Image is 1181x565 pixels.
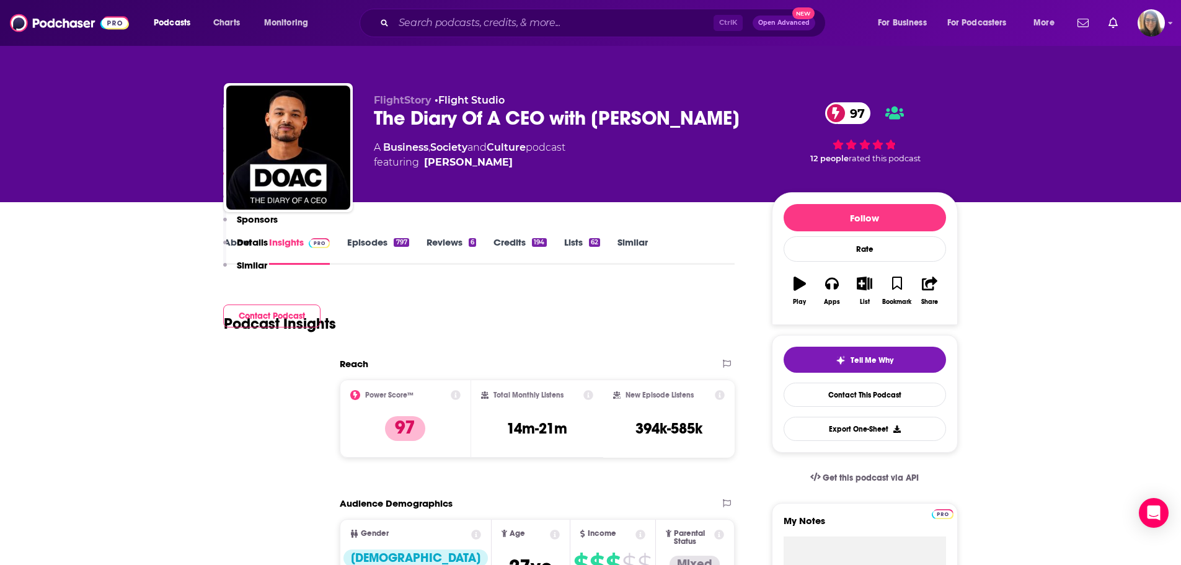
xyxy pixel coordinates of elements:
[838,102,871,124] span: 97
[374,155,565,170] span: featuring
[435,94,505,106] span: •
[385,416,425,441] p: 97
[589,238,600,247] div: 62
[1139,498,1169,528] div: Open Intercom Messenger
[849,154,921,163] span: rated this podcast
[424,155,513,170] a: Steven Bartlett
[626,391,694,399] h2: New Episode Listens
[374,94,431,106] span: FlightStory
[784,204,946,231] button: Follow
[226,86,350,210] img: The Diary Of A CEO with Steven Bartlett
[1138,9,1165,37] span: Logged in as akolesnik
[371,9,838,37] div: Search podcasts, credits, & more...
[1025,13,1070,33] button: open menu
[714,15,743,31] span: Ctrl K
[237,259,267,271] p: Similar
[394,13,714,33] input: Search podcasts, credits, & more...
[532,238,546,247] div: 194
[205,13,247,33] a: Charts
[913,269,945,313] button: Share
[753,16,815,30] button: Open AdvancedNew
[493,391,564,399] h2: Total Monthly Listens
[1138,9,1165,37] button: Show profile menu
[921,298,938,306] div: Share
[255,13,324,33] button: open menu
[792,7,815,19] span: New
[1033,14,1055,32] span: More
[469,238,476,247] div: 6
[340,497,453,509] h2: Audience Demographics
[848,269,880,313] button: List
[784,269,816,313] button: Play
[493,236,546,265] a: Credits194
[1073,12,1094,33] a: Show notifications dropdown
[223,259,267,282] button: Similar
[784,347,946,373] button: tell me why sparkleTell Me Why
[237,236,268,248] p: Details
[784,236,946,262] div: Rate
[635,419,702,438] h3: 394k-585k
[851,355,893,365] span: Tell Me Why
[932,509,953,519] img: Podchaser Pro
[784,383,946,407] a: Contact This Podcast
[772,94,958,171] div: 97 12 peoplerated this podcast
[882,298,911,306] div: Bookmark
[800,463,929,493] a: Get this podcast via API
[361,530,389,538] span: Gender
[878,14,927,32] span: For Business
[347,236,409,265] a: Episodes797
[823,473,919,483] span: Get this podcast via API
[758,20,810,26] span: Open Advanced
[223,236,268,259] button: Details
[223,305,321,327] button: Contact Podcast
[1104,12,1123,33] a: Show notifications dropdown
[810,154,849,163] span: 12 people
[564,236,600,265] a: Lists62
[340,358,368,370] h2: Reach
[365,391,414,399] h2: Power Score™
[1138,9,1165,37] img: User Profile
[836,355,846,365] img: tell me why sparkle
[674,530,712,546] span: Parental Status
[793,298,806,306] div: Play
[383,141,428,153] a: Business
[617,236,648,265] a: Similar
[213,14,240,32] span: Charts
[939,13,1025,33] button: open menu
[154,14,190,32] span: Podcasts
[487,141,526,153] a: Culture
[932,507,953,519] a: Pro website
[264,14,308,32] span: Monitoring
[510,530,525,538] span: Age
[816,269,848,313] button: Apps
[869,13,942,33] button: open menu
[430,141,467,153] a: Society
[467,141,487,153] span: and
[824,298,840,306] div: Apps
[506,419,567,438] h3: 14m-21m
[860,298,870,306] div: List
[394,238,409,247] div: 797
[10,11,129,35] img: Podchaser - Follow, Share and Rate Podcasts
[825,102,871,124] a: 97
[145,13,206,33] button: open menu
[428,141,430,153] span: ,
[427,236,476,265] a: Reviews6
[374,140,565,170] div: A podcast
[881,269,913,313] button: Bookmark
[784,515,946,536] label: My Notes
[588,530,616,538] span: Income
[947,14,1007,32] span: For Podcasters
[438,94,505,106] a: Flight Studio
[784,417,946,441] button: Export One-Sheet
